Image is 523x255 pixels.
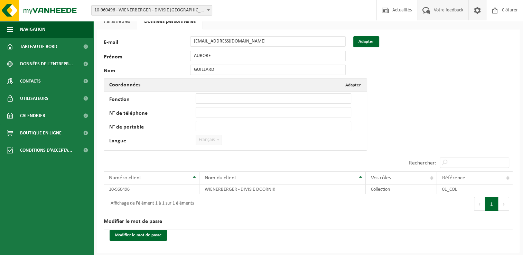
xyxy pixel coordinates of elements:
[20,55,73,73] span: Données de l'entrepr...
[485,197,498,211] button: 1
[190,36,346,47] input: E-mail
[137,13,203,29] a: Données personnelles
[109,138,196,145] label: Langue
[199,185,366,194] td: WIENERBERGER - DIVISIE DOORNIK
[109,175,141,181] span: Numéro client
[196,135,222,145] span: Français
[371,175,391,181] span: Vos rôles
[92,6,212,15] span: 10-960496 - WIENERBERGER - DIVISIE DOORNIK - MAULDE
[345,83,361,87] span: Adapter
[91,5,212,16] span: 10-960496 - WIENERBERGER - DIVISIE DOORNIK - MAULDE
[109,97,196,104] label: Fonction
[20,124,62,142] span: Boutique en ligne
[442,175,465,181] span: Référence
[104,68,190,75] label: Nom
[366,185,437,194] td: Collection
[205,175,236,181] span: Nom du client
[104,214,513,230] h2: Modifier le mot de passe
[104,54,190,61] label: Prénom
[110,230,167,241] button: Modifier le mot de passe
[340,79,366,91] button: Adapter
[97,13,137,29] a: Paramètres
[437,185,513,194] td: 01_COL
[107,198,194,210] div: Affichage de l'élément 1 à 1 sur 1 éléments
[104,40,190,47] label: E-mail
[353,36,379,47] button: Adapter
[498,197,509,211] button: Next
[474,197,485,211] button: Previous
[20,21,45,38] span: Navigation
[20,73,41,90] span: Contacts
[104,79,146,91] h2: Coordonnées
[409,160,436,166] label: Rechercher:
[109,124,196,131] label: N° de portable
[104,185,199,194] td: 10-960496
[109,111,196,117] label: N° de téléphone
[20,90,48,107] span: Utilisateurs
[20,142,72,159] span: Conditions d'accepta...
[20,38,57,55] span: Tableau de bord
[20,107,45,124] span: Calendrier
[196,135,222,145] span: Français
